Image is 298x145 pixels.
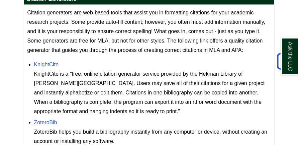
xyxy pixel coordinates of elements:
div: KnightCite is a "free, online citation generator service provided by the Hekman Library of [PERSO... [34,69,271,116]
a: Back to Top [275,57,296,66]
span: Citation generators are web-based tools that assist you in formatting citations for your academic... [27,10,266,53]
a: KnightCite [34,62,59,67]
a: ZoteroBib [34,120,57,125]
